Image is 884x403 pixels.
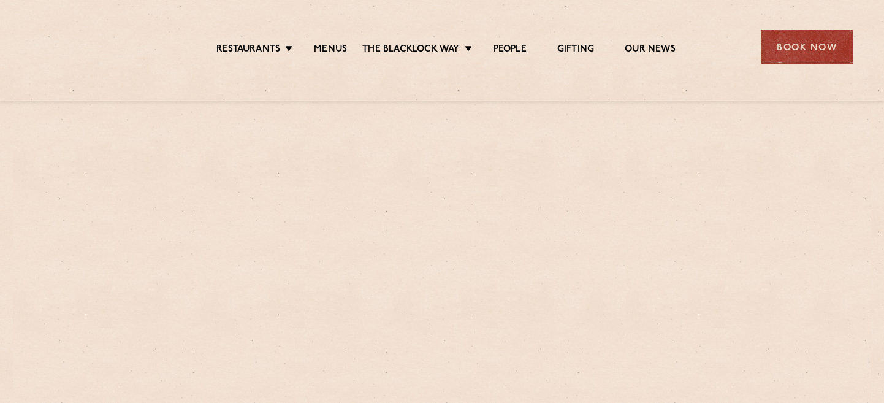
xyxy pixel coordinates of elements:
[31,12,137,82] img: svg%3E
[761,30,853,64] div: Book Now
[557,44,594,57] a: Gifting
[314,44,347,57] a: Menus
[625,44,676,57] a: Our News
[493,44,527,57] a: People
[216,44,280,57] a: Restaurants
[362,44,459,57] a: The Blacklock Way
